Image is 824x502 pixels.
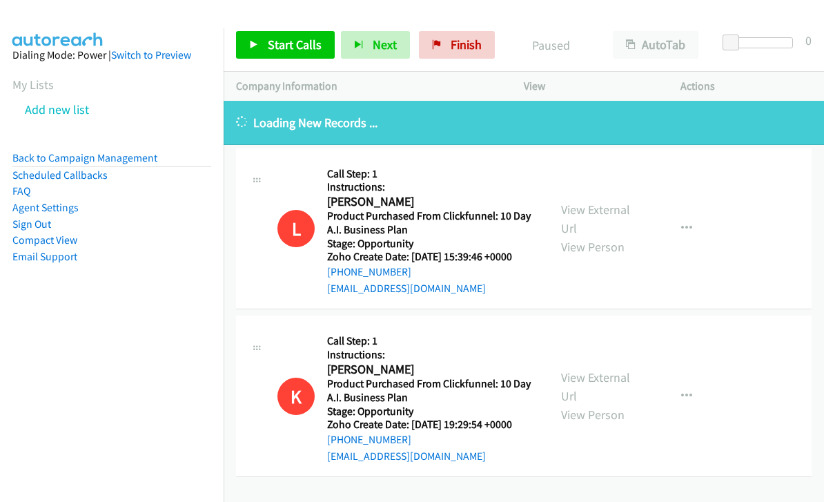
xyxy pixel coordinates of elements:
span: Start Calls [268,37,322,52]
a: Agent Settings [12,201,79,214]
a: Email Support [12,250,77,263]
a: Finish [419,31,495,59]
h5: Stage: Opportunity [327,405,536,418]
h5: Instructions: [327,180,536,194]
button: Next [341,31,410,59]
a: [PHONE_NUMBER] [327,433,411,446]
a: Sign Out [12,218,51,231]
a: Scheduled Callbacks [12,168,108,182]
a: Switch to Preview [111,48,191,61]
div: Delay between calls (in seconds) [729,37,793,48]
a: [EMAIL_ADDRESS][DOMAIN_NAME] [327,282,486,295]
a: View Person [561,407,625,423]
a: [EMAIL_ADDRESS][DOMAIN_NAME] [327,450,486,463]
a: View External Url [561,202,630,236]
a: Start Calls [236,31,335,59]
h5: Call Step: 1 [327,167,536,181]
div: This number is on the do not call list [277,378,315,415]
p: Actions [680,78,812,95]
h5: Zoho Create Date: [DATE] 15:39:46 +0000 [327,250,536,264]
p: Company Information [236,78,499,95]
button: AutoTab [613,31,698,59]
h5: Call Step: 1 [327,334,536,348]
a: View External Url [561,369,630,404]
h5: Instructions: [327,348,536,362]
h1: L [277,210,315,247]
h5: Product Purchased From Clickfunnel: 10 Day A.I. Business Plan [327,377,536,404]
p: Paused [513,36,588,55]
div: This number is on the do not call list [277,210,315,247]
a: [PHONE_NUMBER] [327,265,411,278]
span: Finish [451,37,482,52]
a: My Lists [12,77,54,93]
div: Dialing Mode: Power | [12,47,211,64]
a: FAQ [12,184,30,197]
a: Add new list [25,102,89,117]
a: Compact View [12,233,77,247]
h5: Stage: Opportunity [327,237,536,251]
h5: Product Purchased From Clickfunnel: 10 Day A.I. Business Plan [327,209,536,236]
a: View Person [561,239,625,255]
p: View [524,78,656,95]
h5: Zoho Create Date: [DATE] 19:29:54 +0000 [327,418,536,432]
a: Back to Campaign Management [12,151,157,164]
p: Loading New Records ... [236,113,812,132]
h2: [PERSON_NAME] [327,362,536,378]
div: 0 [805,31,812,50]
span: Next [373,37,397,52]
h1: K [277,378,315,415]
h2: [PERSON_NAME] [327,194,536,210]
